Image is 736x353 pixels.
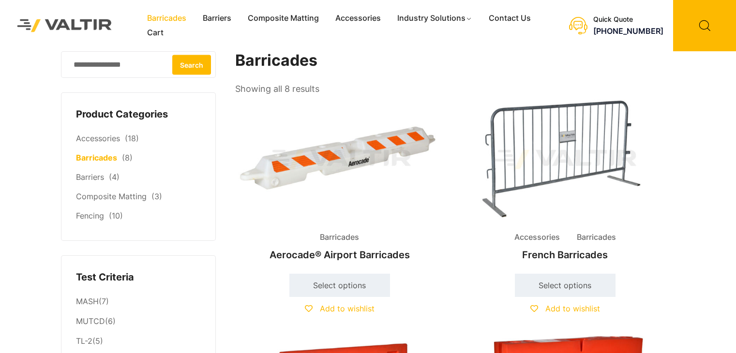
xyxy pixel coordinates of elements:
[515,274,616,297] a: Select options for “French Barricades”
[109,172,120,182] span: (4)
[76,153,117,162] a: Barricades
[305,304,375,313] a: Add to wishlist
[76,332,201,352] li: (5)
[389,11,481,26] a: Industry Solutions
[76,296,99,306] a: MASH
[461,97,670,265] a: Accessories BarricadesFrench Barricades
[545,304,600,313] span: Add to wishlist
[235,81,319,97] p: Showing all 8 results
[76,292,201,311] li: (7)
[320,304,375,313] span: Add to wishlist
[76,211,104,221] a: Fencing
[76,270,201,285] h4: Test Criteria
[122,153,133,162] span: (8)
[235,97,444,265] a: BarricadesAerocade® Airport Barricades
[530,304,600,313] a: Add to wishlist
[109,211,123,221] span: (10)
[289,274,390,297] a: Select options for “Aerocade® Airport Barricades”
[76,191,147,201] a: Composite Matting
[240,11,327,26] a: Composite Matting
[313,230,366,245] span: Barricades
[76,336,92,346] a: TL-2
[593,15,663,24] div: Quick Quote
[76,107,201,122] h4: Product Categories
[139,26,172,40] a: Cart
[7,9,122,42] img: Valtir Rentals
[76,316,105,326] a: MUTCD
[235,51,671,70] h1: Barricades
[76,172,104,182] a: Barriers
[235,244,444,265] h2: Aerocade® Airport Barricades
[461,244,670,265] h2: French Barricades
[195,11,240,26] a: Barriers
[76,312,201,332] li: (6)
[139,11,195,26] a: Barricades
[507,230,567,245] span: Accessories
[76,133,120,143] a: Accessories
[481,11,539,26] a: Contact Us
[570,230,623,245] span: Barricades
[151,191,162,201] span: (3)
[125,133,139,143] span: (18)
[327,11,389,26] a: Accessories
[172,55,211,74] button: Search
[593,26,663,36] a: [PHONE_NUMBER]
